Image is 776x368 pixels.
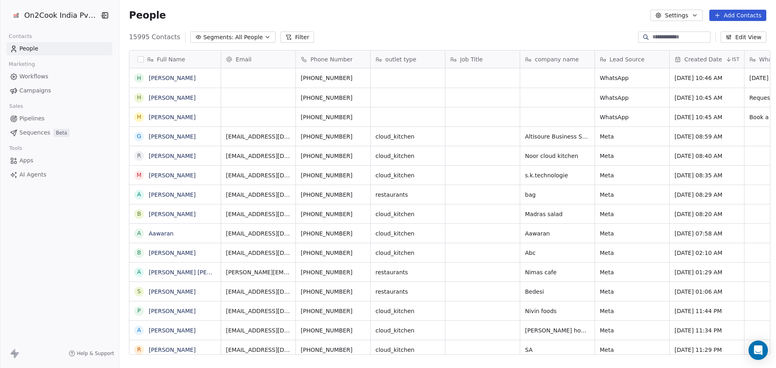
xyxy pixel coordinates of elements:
a: [PERSON_NAME] [PERSON_NAME] wale [149,269,259,275]
span: Workflows [19,72,48,81]
span: outlet type [385,55,416,63]
span: [PHONE_NUMBER] [301,249,365,257]
div: H [137,93,141,102]
span: [DATE] 11:34 PM [675,326,739,334]
div: Open Intercom Messenger [749,341,768,360]
div: H [137,113,141,121]
span: [DATE] 01:06 AM [675,288,739,296]
span: [PHONE_NUMBER] [301,307,365,315]
span: [DATE] 10:45 AM [675,94,739,102]
span: Created Date [684,55,722,63]
span: cloud_kitchen [375,346,440,354]
div: A [137,190,141,199]
span: [EMAIL_ADDRESS][DOMAIN_NAME] [226,210,291,218]
span: SA [525,346,590,354]
div: Phone Number [296,50,370,68]
a: Pipelines [6,112,112,125]
a: People [6,42,112,55]
a: Apps [6,154,112,167]
a: [PERSON_NAME] [149,191,196,198]
span: [EMAIL_ADDRESS][DOMAIN_NAME] [226,346,291,354]
span: company name [535,55,579,63]
span: [EMAIL_ADDRESS][DOMAIN_NAME] [226,307,291,315]
div: Lead Source [595,50,669,68]
span: [PHONE_NUMBER] [301,113,365,121]
button: Edit View [721,32,766,43]
a: [PERSON_NAME] [149,114,196,120]
span: All People [235,33,263,42]
div: Job Title [445,50,520,68]
a: [PERSON_NAME] [149,133,196,140]
div: Created DateIST [670,50,744,68]
button: Add Contacts [709,10,766,21]
span: Meta [600,346,664,354]
span: Tools [6,142,25,154]
a: Campaigns [6,84,112,97]
span: cloud_kitchen [375,152,440,160]
span: cloud_kitchen [375,210,440,218]
span: Segments: [203,33,234,42]
div: S [137,287,141,296]
div: outlet type [371,50,445,68]
a: [PERSON_NAME] [149,153,196,159]
div: P [137,307,141,315]
span: Pipelines [19,114,44,123]
a: SequencesBeta [6,126,112,139]
span: [PHONE_NUMBER] [301,288,365,296]
span: [DATE] 08:59 AM [675,132,739,141]
span: Help & Support [77,350,114,357]
span: Sequences [19,128,50,137]
span: [DATE] 11:29 PM [675,346,739,354]
span: Meta [600,210,664,218]
span: cloud_kitchen [375,307,440,315]
a: [PERSON_NAME] [149,250,196,256]
span: WhatsApp [600,113,664,121]
span: [EMAIL_ADDRESS][DOMAIN_NAME] [226,229,291,238]
a: [PERSON_NAME] [149,288,196,295]
span: Nivin foods [525,307,590,315]
a: AI Agents [6,168,112,181]
span: Meta [600,152,664,160]
span: [DATE] 10:46 AM [675,74,739,82]
div: grid [129,68,221,355]
span: Meta [600,307,664,315]
span: Meta [600,191,664,199]
span: Full Name [157,55,185,63]
span: [EMAIL_ADDRESS][DOMAIN_NAME] [226,191,291,199]
a: [PERSON_NAME] [149,308,196,314]
span: restaurants [375,288,440,296]
span: Marketing [5,58,38,70]
span: Meta [600,268,664,276]
span: [DATE] 08:20 AM [675,210,739,218]
span: cloud_kitchen [375,132,440,141]
span: Meta [600,326,664,334]
span: [PHONE_NUMBER] [301,94,365,102]
span: [DATE] 08:40 AM [675,152,739,160]
span: [EMAIL_ADDRESS][DOMAIN_NAME] [226,326,291,334]
button: Settings [650,10,702,21]
span: [PHONE_NUMBER] [301,346,365,354]
span: [PHONE_NUMBER] [301,171,365,179]
span: cloud_kitchen [375,326,440,334]
span: 15995 Contacts [129,32,180,42]
span: [PERSON_NAME][EMAIL_ADDRESS][PERSON_NAME][DOMAIN_NAME] [226,268,291,276]
button: On2Cook India Pvt. Ltd. [10,8,94,22]
a: [PERSON_NAME] [149,95,196,101]
a: [PERSON_NAME] [149,172,196,179]
div: R [137,151,141,160]
div: A [137,326,141,334]
span: [EMAIL_ADDRESS][DOMAIN_NAME] [226,249,291,257]
span: [PERSON_NAME] homemade kitchen [525,326,590,334]
span: Meta [600,132,664,141]
a: Workflows [6,70,112,83]
span: [EMAIL_ADDRESS][DOMAIN_NAME] [226,132,291,141]
span: [EMAIL_ADDRESS][DOMAIN_NAME] [226,171,291,179]
span: [PHONE_NUMBER] [301,210,365,218]
span: Job Title [460,55,483,63]
span: Aawaran [525,229,590,238]
span: [PHONE_NUMBER] [301,132,365,141]
span: [EMAIL_ADDRESS][DOMAIN_NAME] [226,288,291,296]
span: AI Agents [19,170,46,179]
div: G [137,132,141,141]
span: Beta [53,129,70,137]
